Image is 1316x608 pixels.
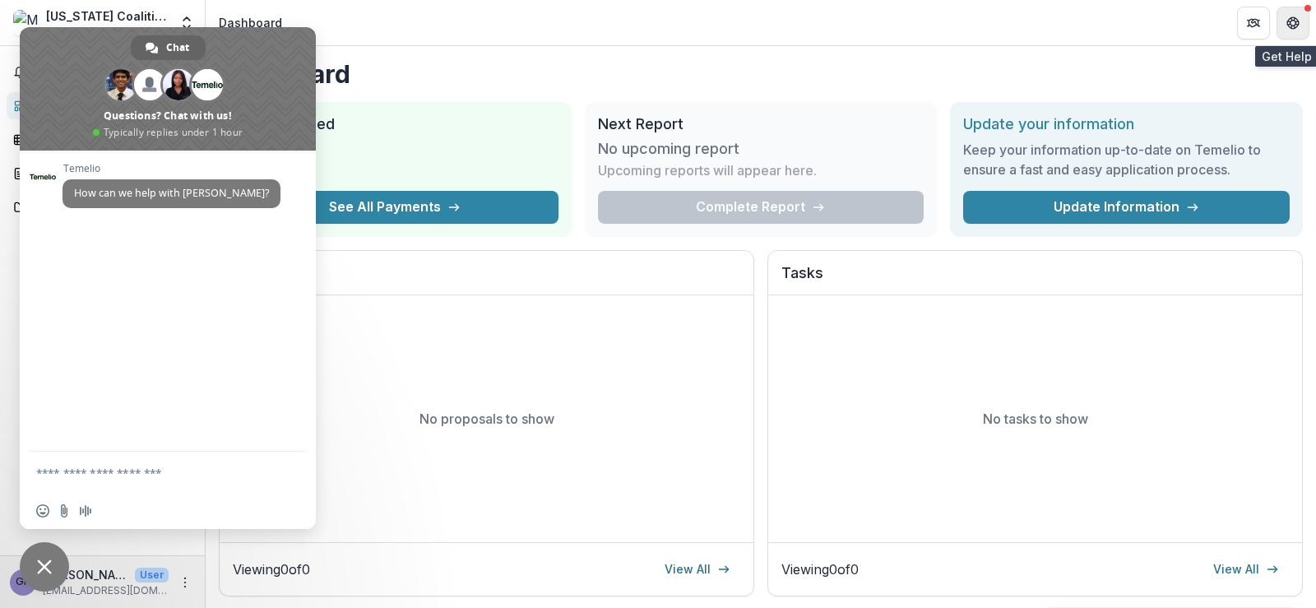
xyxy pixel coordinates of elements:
[135,568,169,582] p: User
[74,186,269,200] span: How can we help with [PERSON_NAME]?
[419,409,554,429] p: No proposals to show
[20,542,69,592] a: Close chat
[7,59,198,86] button: Notifications
[233,264,740,295] h2: Proposals
[7,193,198,220] a: Documents
[232,115,558,133] h2: Total Awarded
[1203,556,1289,582] a: View All
[13,10,39,36] img: Missouri Coalition for Oral Health, Inc
[7,160,198,187] a: Proposals
[232,191,558,224] button: See All Payments
[16,577,31,587] div: Gary Harbison
[219,14,282,31] div: Dashboard
[58,504,71,517] span: Send a file
[219,59,1303,89] h1: Dashboard
[963,140,1290,179] h3: Keep your information up-to-date on Temelio to ensure a fast and easy application process.
[233,559,310,579] p: Viewing 0 of 0
[598,140,739,158] h3: No upcoming report
[175,7,198,39] button: Open entity switcher
[1277,7,1309,39] button: Get Help
[131,35,206,60] a: Chat
[963,115,1290,133] h2: Update your information
[43,566,128,583] p: [PERSON_NAME]
[598,160,817,180] p: Upcoming reports will appear here.
[36,504,49,517] span: Insert an emoji
[7,126,198,153] a: Tasks
[598,115,924,133] h2: Next Report
[43,583,169,598] p: [EMAIL_ADDRESS][DOMAIN_NAME]
[655,556,740,582] a: View All
[46,7,169,25] div: [US_STATE] Coalition for Oral Health, Inc
[963,191,1290,224] a: Update Information
[781,264,1289,295] h2: Tasks
[46,25,92,39] span: Nonprofit
[166,35,189,60] span: Chat
[63,163,280,174] span: Temelio
[175,573,195,592] button: More
[79,504,92,517] span: Audio message
[1237,7,1270,39] button: Partners
[781,559,859,579] p: Viewing 0 of 0
[212,11,289,35] nav: breadcrumb
[36,452,266,493] textarea: Compose your message...
[983,409,1088,429] p: No tasks to show
[7,92,198,119] a: Dashboard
